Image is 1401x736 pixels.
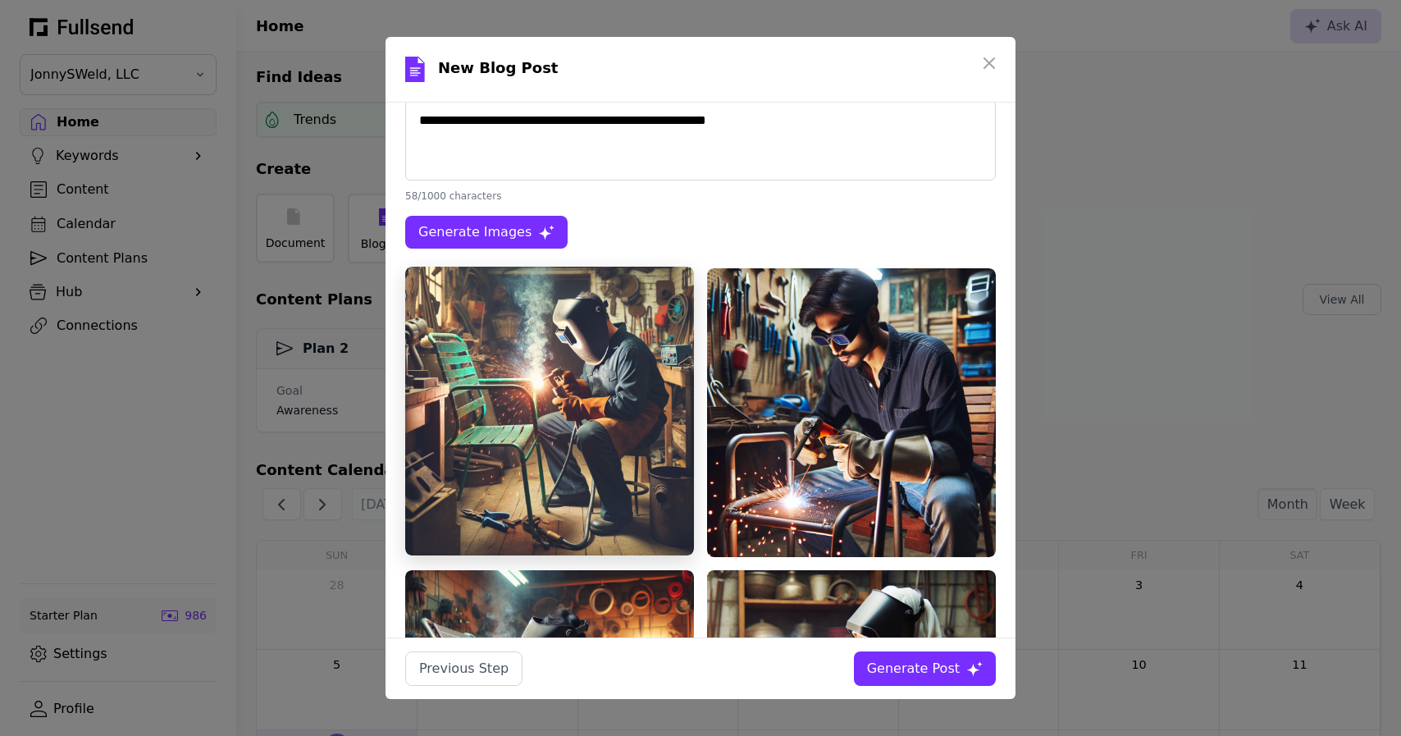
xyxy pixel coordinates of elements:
[405,216,568,249] button: Generate Images
[854,651,996,686] button: Generate Post
[405,190,996,203] div: 58/1000 characters
[419,659,509,679] div: Previous Step
[867,659,960,679] div: Generate Post
[405,651,523,686] button: Previous Step
[418,222,532,242] span: Generate Images
[438,57,558,83] h1: New Blog Post
[405,267,694,555] img: AI generated image: A MIG welder repairing a lawn chair in a small wel...
[707,268,996,557] img: AI generated image: A MIG welder repairing a lawn chair in a small wel...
